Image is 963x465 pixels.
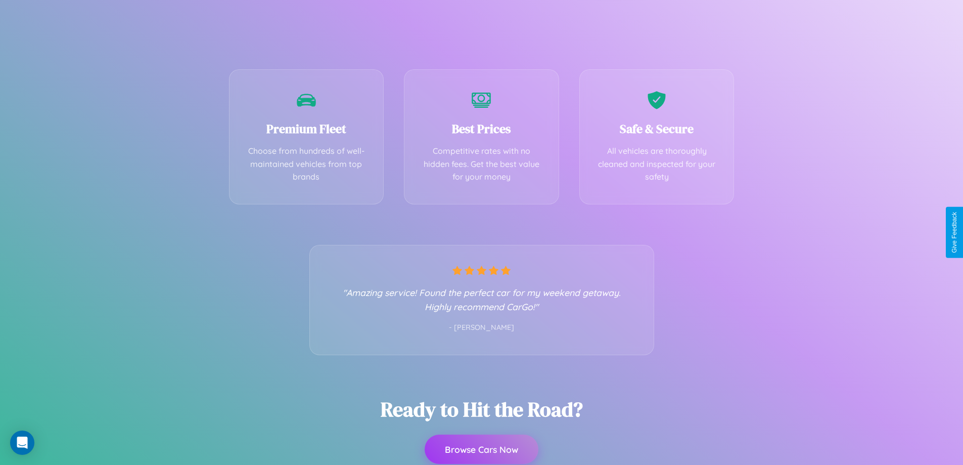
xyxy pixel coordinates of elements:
[245,120,369,137] h3: Premium Fleet
[330,321,633,334] p: - [PERSON_NAME]
[425,435,538,464] button: Browse Cars Now
[595,145,719,184] p: All vehicles are thoroughly cleaned and inspected for your safety
[420,145,543,184] p: Competitive rates with no hidden fees. Get the best value for your money
[595,120,719,137] h3: Safe & Secure
[381,396,583,423] h2: Ready to Hit the Road?
[330,285,633,314] p: "Amazing service! Found the perfect car for my weekend getaway. Highly recommend CarGo!"
[10,431,34,455] div: Open Intercom Messenger
[420,120,543,137] h3: Best Prices
[951,212,958,253] div: Give Feedback
[245,145,369,184] p: Choose from hundreds of well-maintained vehicles from top brands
